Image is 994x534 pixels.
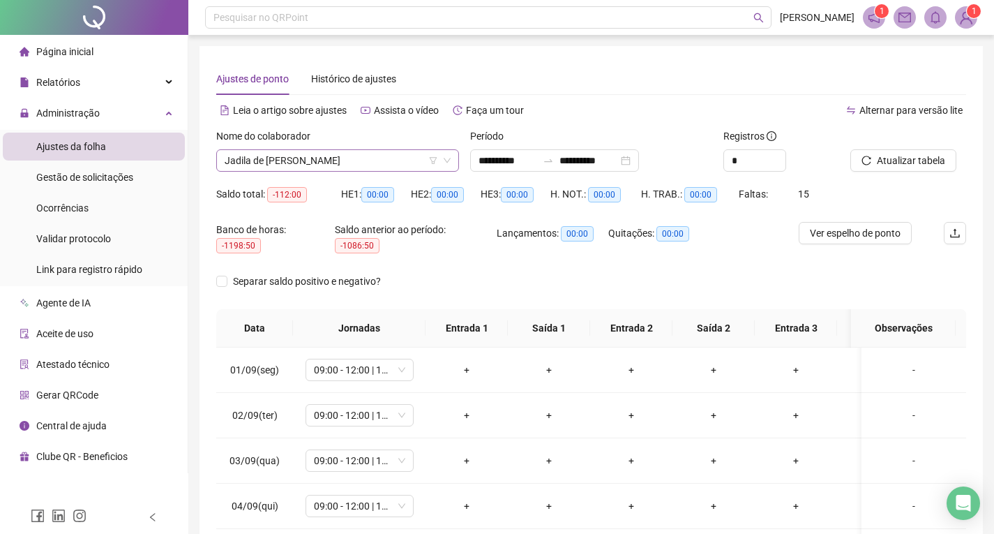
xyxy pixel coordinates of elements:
[766,453,826,468] div: +
[641,186,739,202] div: H. TRAB.:
[233,105,347,116] span: Leia o artigo sobre ajustes
[780,10,854,25] span: [PERSON_NAME]
[36,77,80,88] span: Relatórios
[519,362,579,378] div: +
[20,359,29,369] span: solution
[848,362,908,378] div: +
[859,105,963,116] span: Alternar para versão lite
[880,6,884,16] span: 1
[437,453,497,468] div: +
[20,77,29,87] span: file
[374,105,439,116] span: Assista o vídeo
[497,225,608,242] div: Lançamentos:
[36,420,107,431] span: Central de ajuda
[431,187,464,202] span: 00:00
[361,187,394,202] span: 00:00
[873,408,955,423] div: -
[361,105,370,115] span: youtube
[601,408,661,423] div: +
[437,362,497,378] div: +
[314,496,405,517] span: 09:00 - 12:00 | 13:00 - 18:00
[848,408,908,423] div: +
[429,156,437,165] span: filter
[227,274,386,289] span: Separar saldo positivo e negativo?
[216,186,341,202] div: Saldo total:
[519,453,579,468] div: +
[36,202,89,214] span: Ocorrências
[656,226,689,242] span: 00:00
[267,187,307,202] span: -112:00
[723,128,776,144] span: Registros
[684,362,744,378] div: +
[232,500,278,512] span: 04/09(qui)
[929,11,942,24] span: bell
[875,4,889,18] sup: 1
[335,238,379,253] span: -1086:50
[877,153,945,168] span: Atualizar tabela
[453,105,462,115] span: history
[437,498,497,514] div: +
[601,453,661,468] div: +
[437,408,497,423] div: +
[508,309,590,348] th: Saída 1
[20,452,29,461] span: gift
[148,512,158,522] span: left
[36,46,93,57] span: Página inicial
[230,364,279,376] span: 01/09(seg)
[225,150,451,171] span: Jadila de Jesus Silva
[766,408,826,423] div: +
[601,362,661,378] div: +
[293,309,426,348] th: Jornadas
[229,455,280,466] span: 03/09(qua)
[684,453,744,468] div: +
[848,498,908,514] div: +
[20,390,29,400] span: qrcode
[31,509,45,523] span: facebook
[543,155,554,166] span: swap-right
[590,309,672,348] th: Entrada 2
[470,128,513,144] label: Período
[36,451,128,462] span: Clube QR - Beneficios
[766,362,826,378] div: +
[20,421,29,431] span: info-circle
[20,108,29,118] span: lock
[20,329,29,339] span: audit
[755,309,837,348] th: Entrada 3
[36,107,100,119] span: Administração
[36,297,91,309] span: Agente de IA
[873,498,955,514] div: -
[846,105,856,115] span: swap
[862,320,944,336] span: Observações
[851,309,956,348] th: Observações
[684,187,717,202] span: 00:00
[73,509,86,523] span: instagram
[767,131,776,141] span: info-circle
[873,453,955,468] div: -
[766,498,826,514] div: +
[216,128,319,144] label: Nome do colaborador
[216,309,293,348] th: Data
[341,186,411,202] div: HE 1:
[216,238,261,253] span: -1198:50
[550,186,641,202] div: H. NOT.:
[466,105,524,116] span: Faça um tour
[837,309,919,348] th: Saída 3
[684,408,744,423] div: +
[220,105,229,115] span: file-text
[799,222,912,244] button: Ver espelho de ponto
[443,156,451,165] span: down
[561,226,594,242] span: 00:00
[949,228,961,239] span: upload
[753,13,764,23] span: search
[684,498,744,514] div: +
[543,155,554,166] span: to
[36,390,98,401] span: Gerar QRCode
[411,186,481,202] div: HE 2:
[861,156,871,165] span: reload
[898,11,911,24] span: mail
[588,187,621,202] span: 00:00
[601,498,661,514] div: +
[947,487,980,520] div: Open Intercom Messenger
[20,47,29,57] span: home
[335,222,497,253] div: Saldo anterior ao período:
